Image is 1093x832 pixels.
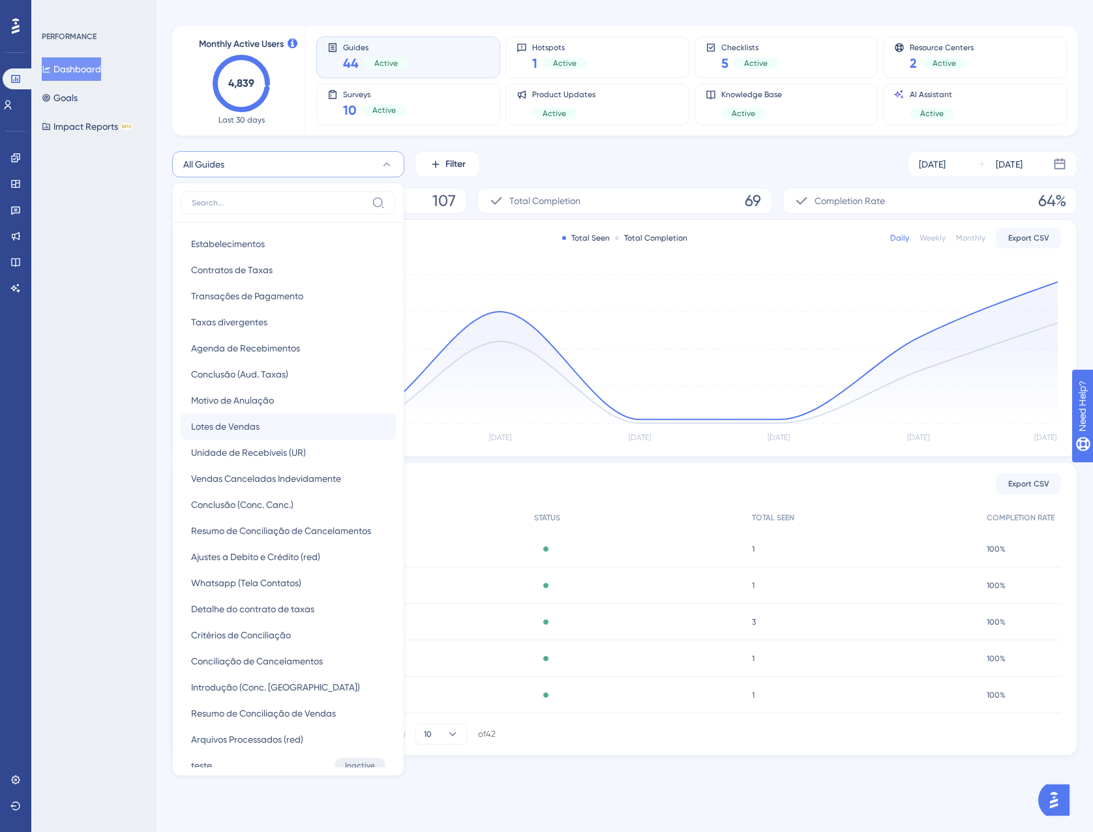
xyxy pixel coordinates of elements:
[553,58,576,68] span: Active
[191,549,320,565] span: Ajustes a Debito e Crédito (red)
[752,513,794,523] span: TOTAL SEEN
[191,445,306,460] span: Unidade de Recebíveis (UR)
[191,497,293,513] span: Conclusão (Conc. Canc.)
[31,3,82,19] span: Need Help?
[1034,433,1056,442] tspan: [DATE]
[191,575,301,591] span: Whatsapp (Tela Contatos)
[181,309,396,335] button: Taxas divergentes
[919,156,946,172] div: [DATE]
[181,361,396,387] button: Conclusão (Aud. Taxas)
[181,726,396,752] button: Arquivos Processados (red)
[191,758,212,773] span: teste
[191,471,341,486] span: Vendas Canceladas Indevidamente
[987,544,1006,554] span: 100%
[1038,780,1077,820] iframe: UserGuiding AI Assistant Launcher
[181,674,396,700] button: Introdução (Conc. [GEOGRAPHIC_DATA])
[910,89,954,100] span: AI Assistant
[42,31,97,42] div: PERFORMANCE
[181,439,396,466] button: Unidade de Recebíveis (UR)
[721,54,728,72] span: 5
[920,233,946,243] div: Weekly
[534,513,560,523] span: STATUS
[181,231,396,257] button: Estabelecimentos
[752,653,755,664] span: 1
[181,492,396,518] button: Conclusão (Conc. Canc.)
[543,108,566,119] span: Active
[192,198,367,208] input: Search...
[42,86,78,110] button: Goals
[191,366,288,382] span: Conclusão (Aud. Taxas)
[890,233,909,243] div: Daily
[345,760,375,771] span: Inactive
[956,233,985,243] div: Monthly
[987,513,1055,523] span: COMPLETION RATE
[907,433,929,442] tspan: [DATE]
[181,570,396,596] button: Whatsapp (Tela Contatos)
[191,288,303,304] span: Transações de Pagamento
[181,518,396,544] button: Resumo de Conciliação de Cancelamentos
[996,473,1061,494] button: Export CSV
[191,732,303,747] span: Arquivos Processados (red)
[181,648,396,674] button: Conciliação de Cancelamentos
[181,596,396,622] button: Detalhe do contrato de taxas
[199,37,284,52] span: Monthly Active Users
[172,151,404,177] button: All Guides
[181,387,396,413] button: Motivo de Anulação
[424,729,432,739] span: 10
[191,627,291,643] span: Critérios de Conciliação
[121,123,132,130] div: BETA
[996,156,1023,172] div: [DATE]
[191,236,265,252] span: Estabelecimentos
[432,190,456,211] span: 107
[218,115,265,125] span: Last 30 days
[181,413,396,439] button: Lotes de Vendas
[42,57,101,81] button: Dashboard
[996,228,1061,248] button: Export CSV
[191,314,267,330] span: Taxas divergentes
[191,653,323,669] span: Conciliação de Cancelamentos
[343,54,359,72] span: 44
[532,89,595,100] span: Product Updates
[181,335,396,361] button: Agenda de Recebimentos
[42,115,132,138] button: Impact ReportsBETA
[374,58,398,68] span: Active
[191,262,273,278] span: Contratos de Taxas
[343,42,408,52] span: Guides
[987,653,1006,664] span: 100%
[752,690,755,700] span: 1
[343,89,406,98] span: Surveys
[1008,479,1049,489] span: Export CSV
[768,433,790,442] tspan: [DATE]
[445,156,466,172] span: Filter
[615,233,687,243] div: Total Completion
[191,340,300,356] span: Agenda de Recebimentos
[489,433,511,442] tspan: [DATE]
[478,728,496,740] div: of 42
[721,42,778,52] span: Checklists
[629,433,651,442] tspan: [DATE]
[745,190,761,211] span: 69
[910,54,917,72] span: 2
[415,151,480,177] button: Filter
[732,108,755,119] span: Active
[1038,190,1066,211] span: 64%
[752,544,755,554] span: 1
[532,54,537,72] span: 1
[228,77,254,89] text: 4,839
[752,580,755,591] span: 1
[910,42,974,52] span: Resource Centers
[721,89,782,100] span: Knowledge Base
[183,156,224,172] span: All Guides
[191,419,260,434] span: Lotes de Vendas
[987,690,1006,700] span: 100%
[181,257,396,283] button: Contratos de Taxas
[181,752,396,779] button: testeInactive
[509,193,580,209] span: Total Completion
[343,101,357,119] span: 10
[987,580,1006,591] span: 100%
[191,523,371,539] span: Resumo de Conciliação de Cancelamentos
[815,193,885,209] span: Completion Rate
[181,544,396,570] button: Ajustes a Debito e Crédito (red)
[191,393,274,408] span: Motivo de Anulação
